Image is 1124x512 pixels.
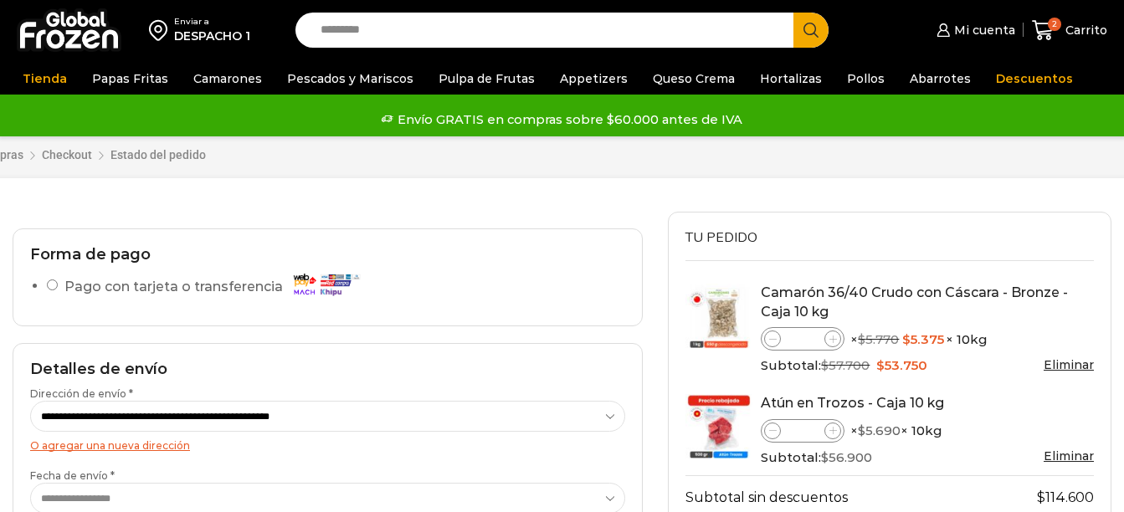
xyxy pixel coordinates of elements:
[902,331,911,347] span: $
[839,63,893,95] a: Pollos
[821,449,829,465] span: $
[902,331,944,347] bdi: 5.375
[30,246,625,264] h2: Forma de pago
[288,269,363,299] img: Pago con tarjeta o transferencia
[279,63,422,95] a: Pescados y Mariscos
[14,63,75,95] a: Tienda
[761,419,1094,443] div: × × 10kg
[84,63,177,95] a: Papas Fritas
[761,327,1094,351] div: × × 10kg
[174,28,250,44] div: DESPACHO 1
[821,449,872,465] bdi: 56.900
[1044,448,1094,463] a: Eliminar
[793,13,829,48] button: Search button
[858,422,865,438] span: $
[1037,489,1045,505] span: $
[1048,18,1061,31] span: 2
[430,63,543,95] a: Pulpa de Frutas
[1044,357,1094,372] a: Eliminar
[761,395,944,411] a: Atún en Trozos - Caja 10 kg
[950,22,1015,38] span: Mi cuenta
[821,357,829,373] span: $
[901,63,979,95] a: Abarrotes
[876,357,885,373] span: $
[30,439,190,452] a: O agregar una nueva dirección
[1037,489,1094,505] bdi: 114.600
[858,331,865,347] span: $
[761,356,1094,375] div: Subtotal:
[752,63,830,95] a: Hortalizas
[149,16,174,44] img: address-field-icon.svg
[858,422,901,438] bdi: 5.690
[64,273,368,302] label: Pago con tarjeta o transferencia
[932,13,1014,47] a: Mi cuenta
[174,16,250,28] div: Enviar a
[761,284,1068,320] a: Camarón 36/40 Crudo con Cáscara - Bronze - Caja 10 kg
[1032,11,1107,50] a: 2 Carrito
[876,357,927,373] bdi: 53.750
[644,63,743,95] a: Queso Crema
[1061,22,1107,38] span: Carrito
[858,331,899,347] bdi: 5.770
[685,228,757,247] span: Tu pedido
[781,329,824,349] input: Product quantity
[988,63,1081,95] a: Descuentos
[30,361,625,379] h2: Detalles de envío
[30,401,625,432] select: Dirección de envío *
[30,387,625,432] label: Dirección de envío *
[185,63,270,95] a: Camarones
[761,448,1094,467] div: Subtotal:
[552,63,636,95] a: Appetizers
[821,357,870,373] bdi: 57.700
[781,421,824,441] input: Product quantity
